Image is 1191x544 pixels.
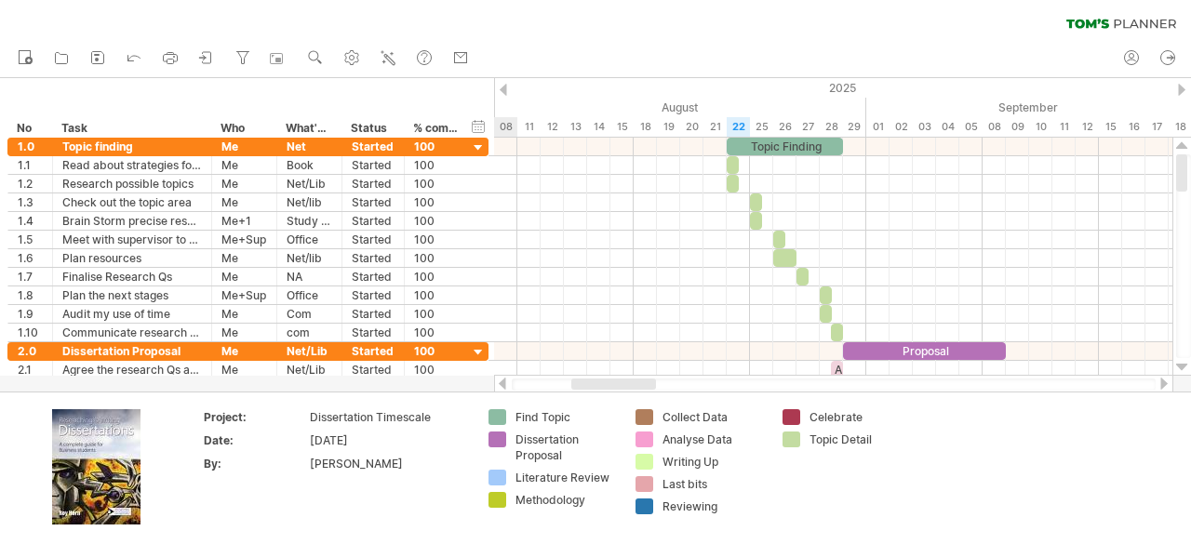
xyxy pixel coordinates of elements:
[352,249,395,267] div: Started
[414,193,459,211] div: 100
[352,268,395,285] div: Started
[1099,117,1122,137] div: Monday, 15 September 2025
[517,117,541,137] div: Monday, 11 August 2025
[1052,117,1076,137] div: Thursday, 11 September 2025
[62,193,202,211] div: Check out the topic area
[727,117,750,137] div: Friday, 22 August 2025
[221,324,267,341] div: Me
[62,268,202,285] div: Finalise Research Qs
[221,361,267,378] div: Me
[287,342,332,360] div: Net/Lib
[1029,117,1052,137] div: Wednesday, 10 September 2025
[831,361,843,378] div: Agree RQs
[810,409,911,425] div: Celebrate
[221,119,266,138] div: Who
[1145,117,1169,137] div: Wednesday, 17 September 2025
[352,342,395,360] div: Started
[662,498,764,514] div: Reviewing
[287,305,332,323] div: Com
[414,138,459,155] div: 100
[773,117,796,137] div: Tuesday, 26 August 2025
[221,249,267,267] div: Me
[61,119,201,138] div: Task
[62,324,202,341] div: Communicate research Qs
[378,98,866,117] div: August 2025
[515,431,617,463] div: Dissertation Proposal
[414,268,459,285] div: 100
[17,119,42,138] div: No
[414,286,459,304] div: 100
[414,342,459,360] div: 100
[287,231,332,248] div: Office
[680,117,703,137] div: Wednesday, 20 August 2025
[414,175,459,192] div: 100
[414,156,459,174] div: 100
[204,409,306,425] div: Project:
[352,175,395,192] div: Started
[287,268,332,285] div: NA
[587,117,610,137] div: Thursday, 14 August 2025
[287,361,332,378] div: Net/Lib
[62,249,202,267] div: Plan resources
[727,138,843,155] div: Topic Finding
[866,117,890,137] div: Monday, 1 September 2025
[310,456,466,471] div: [PERSON_NAME]
[515,470,617,485] div: Literature Review
[352,305,395,323] div: Started
[287,156,332,174] div: Book
[352,138,395,155] div: Started
[750,117,773,137] div: Monday, 25 August 2025
[18,193,43,211] div: 1.3
[221,175,267,192] div: Me
[221,212,267,230] div: Me+1
[351,119,394,138] div: Status
[62,342,202,360] div: Dissertation Proposal
[890,117,913,137] div: Tuesday, 2 September 2025
[287,193,332,211] div: Net/lib
[983,117,1006,137] div: Monday, 8 September 2025
[287,249,332,267] div: Net/lib
[515,409,617,425] div: Find Topic
[287,324,332,341] div: com
[352,324,395,341] div: Started
[414,361,459,378] div: 100
[221,268,267,285] div: Me
[414,231,459,248] div: 100
[662,476,764,492] div: Last bits
[287,286,332,304] div: Office
[62,361,202,378] div: Agree the research Qs and scope
[662,431,764,447] div: Analyse Data
[18,175,43,192] div: 1.2
[287,175,332,192] div: Net/Lib
[18,305,43,323] div: 1.9
[352,193,395,211] div: Started
[959,117,983,137] div: Friday, 5 September 2025
[18,342,43,360] div: 2.0
[662,409,764,425] div: Collect Data
[352,361,395,378] div: Started
[1006,117,1029,137] div: Tuesday, 9 September 2025
[414,212,459,230] div: 100
[310,409,466,425] div: Dissertation Timescale
[414,249,459,267] div: 100
[52,409,141,524] img: ae64b563-e3e0-416d-90a8-e32b171956a1.jpg
[414,305,459,323] div: 100
[18,268,43,285] div: 1.7
[204,432,306,448] div: Date:
[541,117,564,137] div: Tuesday, 12 August 2025
[843,117,866,137] div: Friday, 29 August 2025
[913,117,936,137] div: Wednesday, 3 September 2025
[564,117,587,137] div: Wednesday, 13 August 2025
[352,156,395,174] div: Started
[1122,117,1145,137] div: Tuesday, 16 September 2025
[352,212,395,230] div: Started
[286,119,331,138] div: What's needed
[634,117,657,137] div: Monday, 18 August 2025
[1076,117,1099,137] div: Friday, 12 September 2025
[414,324,459,341] div: 100
[18,286,43,304] div: 1.8
[610,117,634,137] div: Friday, 15 August 2025
[221,193,267,211] div: Me
[18,231,43,248] div: 1.5
[18,249,43,267] div: 1.6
